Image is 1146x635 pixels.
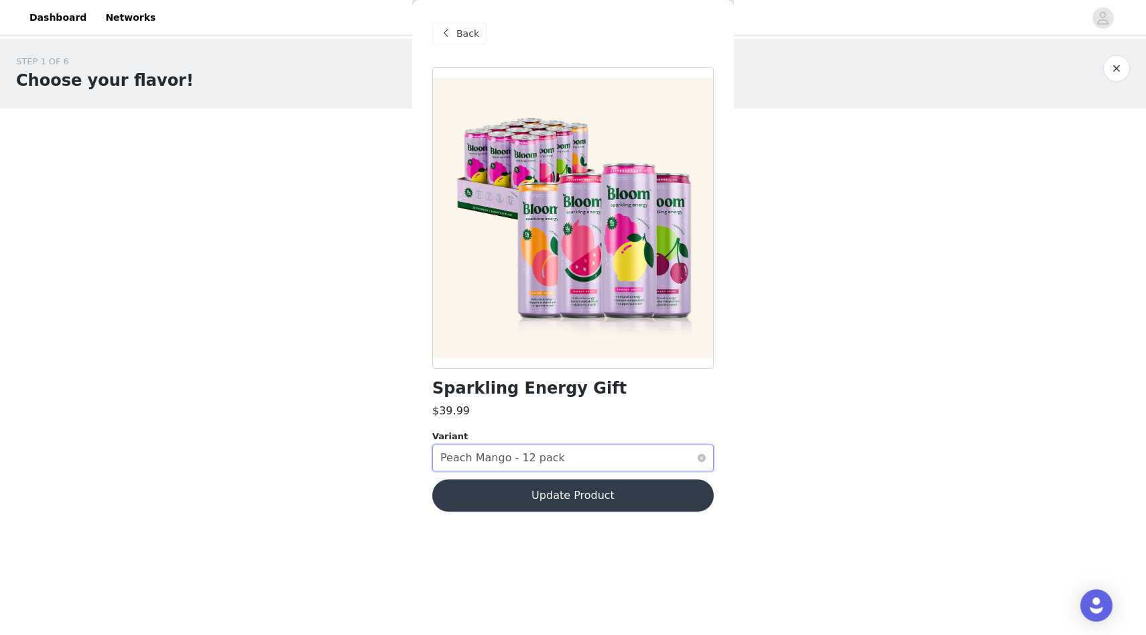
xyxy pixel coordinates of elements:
[432,380,627,398] h1: Sparkling Energy Gift
[1096,7,1109,29] div: avatar
[456,27,479,41] span: Back
[698,454,706,462] i: icon: close-circle
[1080,589,1112,622] div: Open Intercom Messenger
[440,445,565,471] div: Peach Mango - 12 pack
[432,403,470,419] h3: $39.99
[432,479,714,512] button: Update Product
[21,3,94,33] a: Dashboard
[16,55,194,68] div: STEP 1 OF 6
[97,3,164,33] a: Networks
[16,68,194,93] h1: Choose your flavor!
[432,430,714,443] div: Variant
